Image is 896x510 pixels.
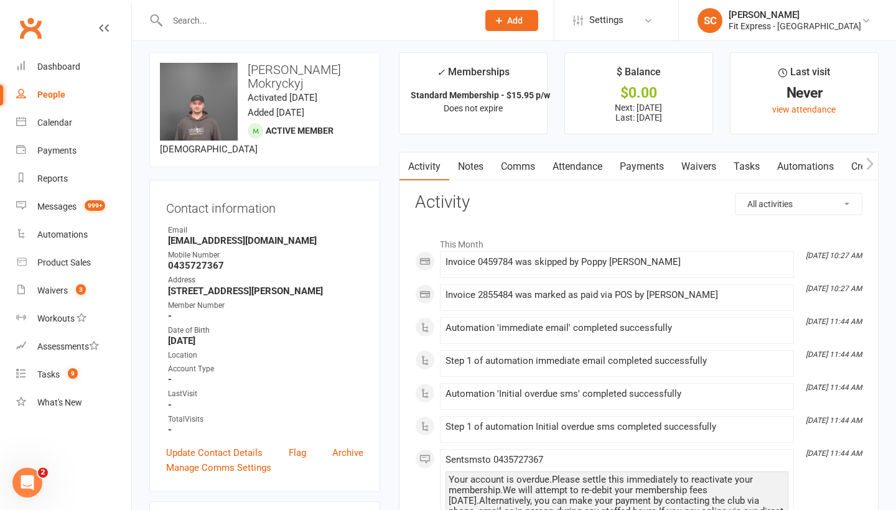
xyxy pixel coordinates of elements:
[673,152,725,181] a: Waivers
[415,231,862,251] li: This Month
[166,445,263,460] a: Update Contact Details
[446,356,788,366] div: Step 1 of automation immediate email completed successfully
[168,225,363,236] div: Email
[164,12,469,29] input: Search...
[168,325,363,336] div: Date of Birth
[76,284,86,295] span: 3
[806,449,862,458] i: [DATE] 11:44 AM
[37,90,65,100] div: People
[806,383,862,392] i: [DATE] 11:44 AM
[772,104,836,114] a: view attendance
[168,374,363,385] strong: -
[617,64,661,86] div: $ Balance
[168,363,363,375] div: Account Type
[37,202,77,211] div: Messages
[168,274,363,286] div: Address
[16,277,131,305] a: Waivers 3
[37,146,77,155] div: Payments
[37,174,68,183] div: Reports
[576,103,701,123] p: Next: [DATE] Last: [DATE]
[729,21,861,32] div: Fit Express - [GEOGRAPHIC_DATA]
[37,257,91,267] div: Product Sales
[168,424,363,435] strong: -
[16,53,131,81] a: Dashboard
[266,126,334,136] span: Active member
[85,200,105,211] span: 999+
[168,335,363,346] strong: [DATE]
[16,305,131,333] a: Workouts
[37,62,80,72] div: Dashboard
[446,290,788,300] div: Invoice 2855484 was marked as paid via POS by [PERSON_NAME]
[437,67,445,78] i: ✓
[16,109,131,137] a: Calendar
[168,285,363,297] strong: [STREET_ADDRESS][PERSON_NAME]
[168,388,363,400] div: LastVisit
[449,152,492,181] a: Notes
[589,6,623,34] span: Settings
[806,350,862,359] i: [DATE] 11:44 AM
[166,460,271,475] a: Manage Comms Settings
[725,152,768,181] a: Tasks
[160,63,370,90] h3: [PERSON_NAME] Mokryckyj
[248,107,304,118] time: Added [DATE]
[742,86,867,100] div: Never
[248,92,317,103] time: Activated [DATE]
[729,9,861,21] div: [PERSON_NAME]
[160,63,238,141] img: image1748566183.png
[544,152,611,181] a: Attendance
[168,300,363,312] div: Member Number
[289,445,306,460] a: Flag
[160,144,258,155] span: [DEMOGRAPHIC_DATA]
[15,12,46,44] a: Clubworx
[399,152,449,181] a: Activity
[806,251,862,260] i: [DATE] 10:27 AM
[332,445,363,460] a: Archive
[168,399,363,410] strong: -
[576,86,701,100] div: $0.00
[166,197,363,215] h3: Contact information
[168,414,363,425] div: TotalVisits
[16,165,131,193] a: Reports
[168,260,363,271] strong: 0435727367
[16,389,131,417] a: What's New
[16,193,131,221] a: Messages 999+
[168,310,363,322] strong: -
[37,285,68,295] div: Waivers
[415,193,862,212] h3: Activity
[437,64,510,87] div: Memberships
[446,257,788,267] div: Invoice 0459784 was skipped by Poppy [PERSON_NAME]
[68,368,78,379] span: 9
[16,361,131,389] a: Tasks 9
[446,323,788,333] div: Automation 'immediate email' completed successfully
[698,8,722,33] div: SC
[507,16,523,25] span: Add
[37,341,99,351] div: Assessments
[16,81,131,109] a: People
[16,221,131,249] a: Automations
[446,454,543,465] span: Sent sms to 0435727367
[168,235,363,246] strong: [EMAIL_ADDRESS][DOMAIN_NAME]
[806,416,862,425] i: [DATE] 11:44 AM
[16,137,131,165] a: Payments
[168,350,363,361] div: Location
[778,64,830,86] div: Last visit
[806,317,862,326] i: [DATE] 11:44 AM
[444,103,503,113] span: Does not expire
[16,249,131,277] a: Product Sales
[492,152,544,181] a: Comms
[12,468,42,498] iframe: Intercom live chat
[446,422,788,432] div: Step 1 of automation Initial overdue sms completed successfully
[806,284,862,293] i: [DATE] 10:27 AM
[37,397,82,407] div: What's New
[168,249,363,261] div: Mobile Number
[37,369,60,379] div: Tasks
[446,389,788,399] div: Automation 'Initial overdue sms' completed successfully
[485,10,538,31] button: Add
[411,90,550,100] strong: Standard Membership - $15.95 p/w
[37,313,75,323] div: Workouts
[38,468,48,478] span: 2
[611,152,673,181] a: Payments
[16,333,131,361] a: Assessments
[768,152,842,181] a: Automations
[37,229,88,239] div: Automations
